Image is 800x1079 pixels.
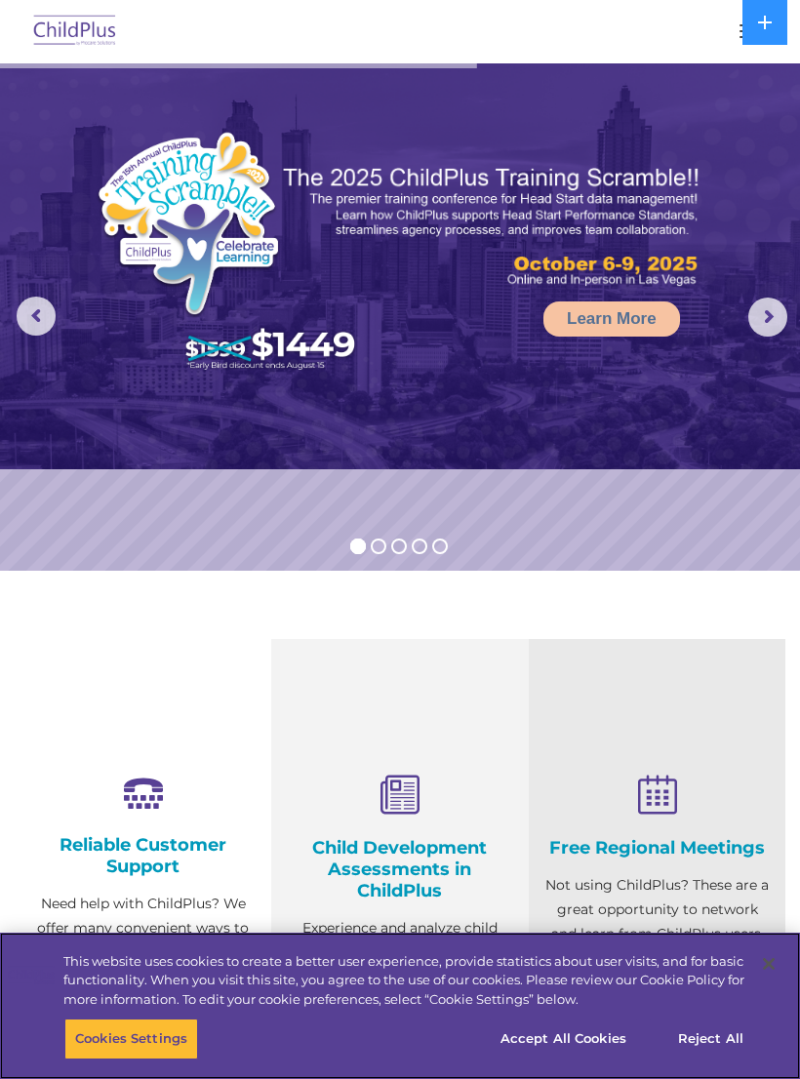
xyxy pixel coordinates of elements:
p: Not using ChildPlus? These are a great opportunity to network and learn from ChildPlus users. Fin... [543,873,771,995]
button: Accept All Cookies [490,1019,637,1059]
h4: Reliable Customer Support [29,834,257,877]
h4: Child Development Assessments in ChildPlus [286,837,513,901]
button: Close [747,942,790,985]
img: ChildPlus by Procare Solutions [29,9,121,55]
p: Experience and analyze child assessments and Head Start data management in one system with zero c... [286,916,513,1062]
h4: Free Regional Meetings [543,837,771,859]
button: Cookies Settings [64,1019,198,1059]
a: Learn More [543,301,680,337]
p: Need help with ChildPlus? We offer many convenient ways to contact our amazing Customer Support r... [29,892,257,1062]
div: This website uses cookies to create a better user experience, provide statistics about user visit... [63,952,744,1010]
button: Reject All [650,1019,772,1059]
